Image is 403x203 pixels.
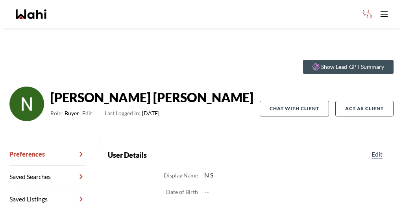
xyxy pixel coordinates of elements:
dt: Display Name [164,171,198,180]
dd: N S [204,170,384,180]
h2: User Details [108,149,147,161]
button: Act as Client [335,101,394,116]
button: Edit [82,109,92,118]
dd: -- [204,186,384,197]
button: Show Lead-GPT Summary [303,60,394,74]
dt: Date of Birth [166,187,198,197]
strong: [PERSON_NAME] [PERSON_NAME] [50,90,253,105]
img: ACg8ocIcr1C_bmtsSudsRQG0LUl99XIYm_bqmSrEOP6x298ILIMFww=s96-c [9,87,44,121]
span: [DATE] [105,109,159,118]
a: Wahi homepage [16,9,46,19]
span: Buyer [65,109,79,118]
span: Role: [50,109,63,118]
a: Preferences [9,143,86,166]
button: Edit [370,149,384,159]
button: Toggle open navigation menu [376,6,392,22]
button: Chat with client [260,101,329,116]
span: Last Logged In: [105,110,140,116]
p: Show Lead-GPT Summary [321,63,384,71]
a: Saved Searches [9,166,86,188]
